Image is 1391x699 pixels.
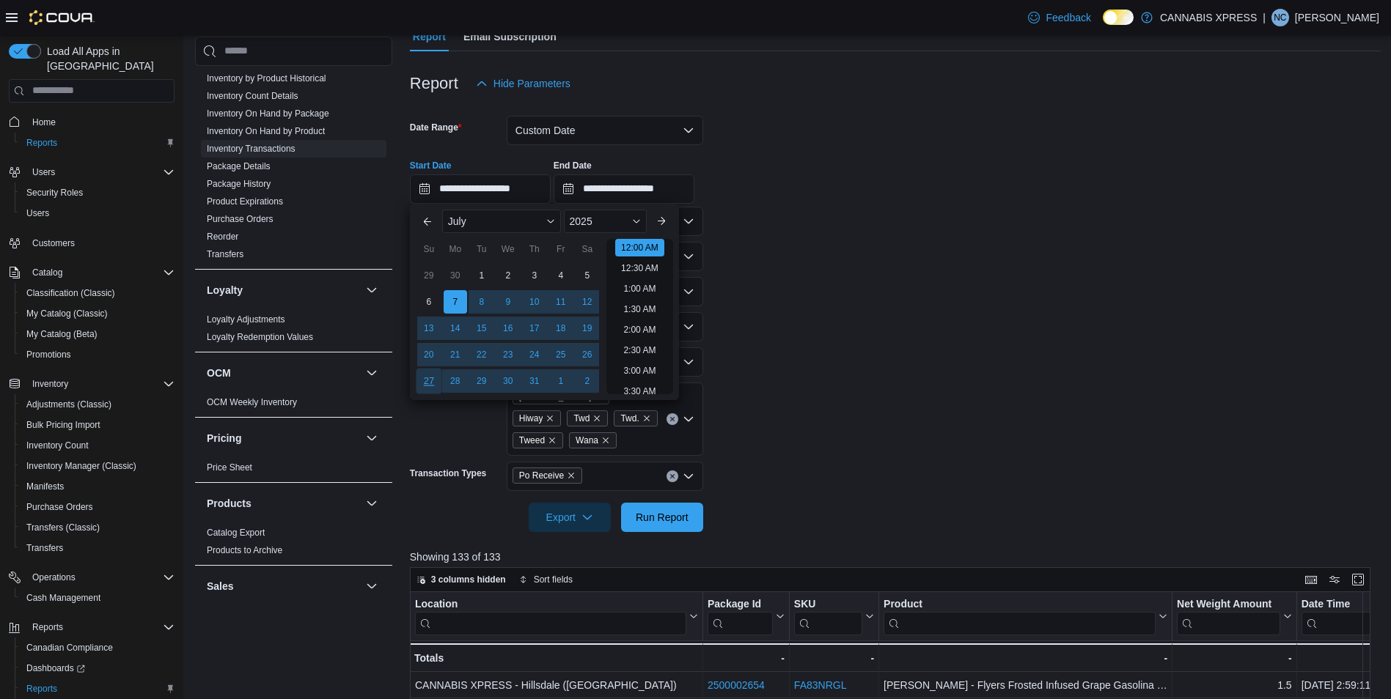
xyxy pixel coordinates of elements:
span: July [448,215,466,227]
a: Reports [21,134,63,152]
button: Sort fields [513,571,579,588]
span: Report [413,22,446,51]
li: 1:30 AM [617,300,661,318]
li: 3:30 AM [617,382,661,400]
a: Users [21,204,55,222]
a: Purchase Orders [207,214,274,224]
button: My Catalog (Classic) [15,303,180,324]
span: NC [1274,9,1286,26]
button: Hide Parameters [470,69,576,98]
span: Inventory Manager (Classic) [26,460,136,472]
span: Twd. [620,411,639,426]
span: Run Report [636,510,689,525]
span: Package History [207,178,271,190]
span: Inventory Count Details [207,90,298,102]
a: Cash Management [21,589,106,607]
span: Security Roles [26,187,83,199]
div: Button. Open the month selector. July is currently selected. [442,210,561,233]
h3: Report [410,75,458,92]
input: Dark Mode [1103,10,1134,25]
span: Bulk Pricing Import [26,419,100,431]
div: OCM [195,393,392,417]
button: Classification (Classic) [15,283,180,303]
div: day-22 [470,343,493,366]
button: Loyalty [207,283,360,297]
label: Start Date [410,160,452,171]
span: 2025 [570,215,592,227]
a: Products to Archive [207,545,282,555]
span: Inventory [26,375,175,393]
span: Canadian Compliance [21,639,175,657]
div: day-12 [576,290,599,314]
span: Security Roles [21,184,175,201]
div: Totals [414,649,698,667]
span: Loyalty Adjustments [207,314,285,325]
span: Export [537,503,602,532]
button: Users [3,162,180,182]
span: My Catalog (Beta) [26,328,98,340]
button: Custom Date [507,116,703,145]
div: day-5 [576,264,599,287]
span: Operations [32,572,76,583]
button: Pricing [207,431,360,445]
p: CANNABIS XPRESS [1160,9,1257,26]
a: Classification (Classic) [21,284,121,302]
button: Products [363,495,381,512]
div: day-17 [523,317,546,340]
div: SKU [794,597,862,611]
span: Hiway [519,411,543,426]
span: Tweed [513,432,563,448]
span: Reports [32,621,63,633]
span: Users [21,204,175,222]
div: day-26 [576,343,599,366]
a: Purchase Orders [21,498,99,516]
div: Products [195,524,392,565]
button: Catalog [26,264,68,281]
button: OCM [207,366,360,380]
button: Remove Tweed from selection in this group [548,436,557,445]
button: Run Report [621,503,703,532]
div: We [496,237,520,261]
span: Inventory by Product Historical [207,73,326,84]
button: Inventory Manager (Classic) [15,456,180,476]
span: Dashboards [21,659,175,677]
h3: Sales [207,579,234,593]
a: Inventory Count Details [207,91,298,101]
span: Reports [21,680,175,698]
span: My Catalog (Classic) [21,305,175,322]
span: Twd. [614,410,657,426]
span: Loyalty Redemption Values [207,331,313,343]
a: Transfers [21,539,69,557]
button: Sales [363,577,381,595]
span: Po Receive [513,467,582,484]
div: Location [415,597,686,635]
div: day-8 [470,290,493,314]
div: Net Weight Amount [1177,597,1280,635]
span: Inventory Count [26,440,89,451]
button: Previous Month [416,210,439,233]
span: Dashboards [26,662,85,674]
button: Transfers [15,538,180,558]
button: Keyboard shortcuts [1302,571,1320,588]
span: Reports [21,134,175,152]
span: Inventory On Hand by Package [207,108,329,119]
div: Loyalty [195,311,392,352]
span: Price Sheet [207,462,252,473]
button: Reports [26,618,69,636]
span: Manifests [26,481,64,492]
button: Reports [3,617,180,637]
div: day-23 [496,343,520,366]
span: Reports [26,137,57,149]
a: Transfers (Classic) [21,519,106,536]
button: Home [3,111,180,133]
div: day-31 [523,369,546,393]
div: day-29 [470,369,493,393]
div: - [708,649,785,667]
span: My Catalog (Classic) [26,308,108,319]
a: Feedback [1022,3,1096,32]
a: Adjustments (Classic) [21,396,117,413]
a: Reports [21,680,63,698]
h3: Products [207,496,252,511]
button: Open list of options [683,321,694,333]
span: Reorder [207,231,238,243]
